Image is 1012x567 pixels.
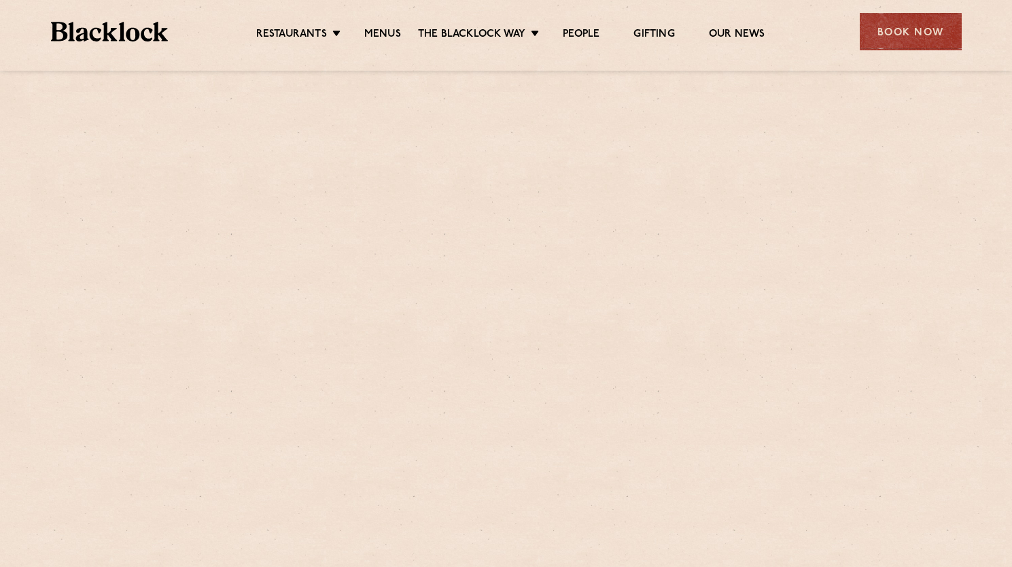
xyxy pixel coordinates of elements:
a: People [563,28,599,43]
a: Restaurants [256,28,327,43]
a: Our News [709,28,765,43]
div: Book Now [860,13,962,50]
a: Menus [364,28,401,43]
a: The Blacklock Way [418,28,525,43]
a: Gifting [633,28,674,43]
img: BL_Textured_Logo-footer-cropped.svg [51,22,169,41]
